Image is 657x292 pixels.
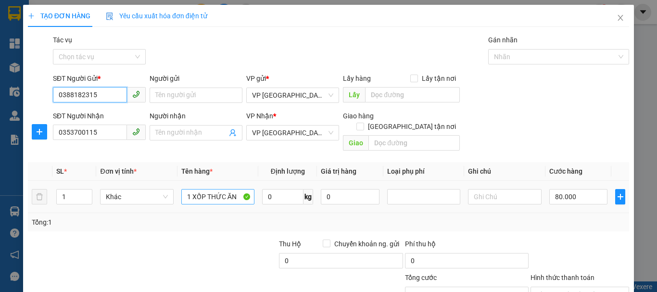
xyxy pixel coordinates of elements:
button: plus [32,124,47,140]
span: Khác [106,190,167,204]
span: Tổng cước [405,274,437,281]
div: SĐT Người Gửi [53,73,146,84]
div: Tổng: 1 [32,217,254,228]
span: VP Nhận [246,112,273,120]
span: plus [32,128,47,136]
span: Yêu cầu xuất hóa đơn điện tử [106,12,207,20]
span: VP Bình Lộc [252,88,333,102]
div: Người gửi [150,73,242,84]
input: 0 [321,189,379,204]
span: plus [28,13,35,19]
input: VD: Bàn, Ghế [181,189,254,204]
div: SĐT Người Nhận [53,111,146,121]
span: Giao hàng [343,112,374,120]
span: phone [132,128,140,136]
span: SL [56,167,64,175]
span: Cước hàng [549,167,582,175]
th: Ghi chú [464,162,545,181]
button: delete [32,189,47,204]
span: [GEOGRAPHIC_DATA] tận nơi [364,121,460,132]
input: Dọc đường [368,135,460,151]
span: Định lượng [271,167,305,175]
div: VP gửi [246,73,339,84]
span: Tên hàng [181,167,213,175]
div: Phí thu hộ [405,239,529,253]
span: VP Mỹ Đình [252,126,333,140]
span: Giá trị hàng [321,167,356,175]
img: logo.jpg [12,12,60,60]
span: Lấy [343,87,365,102]
b: GỬI : VP [GEOGRAPHIC_DATA] [12,70,143,102]
span: kg [303,189,313,204]
label: Tác vụ [53,36,72,44]
img: icon [106,13,114,20]
span: Lấy tận nơi [418,73,460,84]
span: Đơn vị tính [100,167,136,175]
li: Cổ Đạm, xã [GEOGRAPHIC_DATA], [GEOGRAPHIC_DATA] [90,24,402,36]
span: Giao [343,135,368,151]
span: Thu Hộ [279,240,301,248]
button: Close [607,5,634,32]
li: Hotline: 1900252555 [90,36,402,48]
div: Người nhận [150,111,242,121]
span: TẠO ĐƠN HÀNG [28,12,90,20]
span: plus [616,193,625,201]
span: user-add [229,129,237,137]
span: Chuyển khoản ng. gửi [330,239,403,249]
span: close [617,14,624,22]
label: Gán nhãn [488,36,518,44]
input: Ghi Chú [468,189,541,204]
label: Hình thức thanh toán [531,274,594,281]
th: Loại phụ phí [383,162,464,181]
span: phone [132,90,140,98]
button: plus [615,189,625,204]
input: Dọc đường [365,87,460,102]
span: Lấy hàng [343,75,371,82]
